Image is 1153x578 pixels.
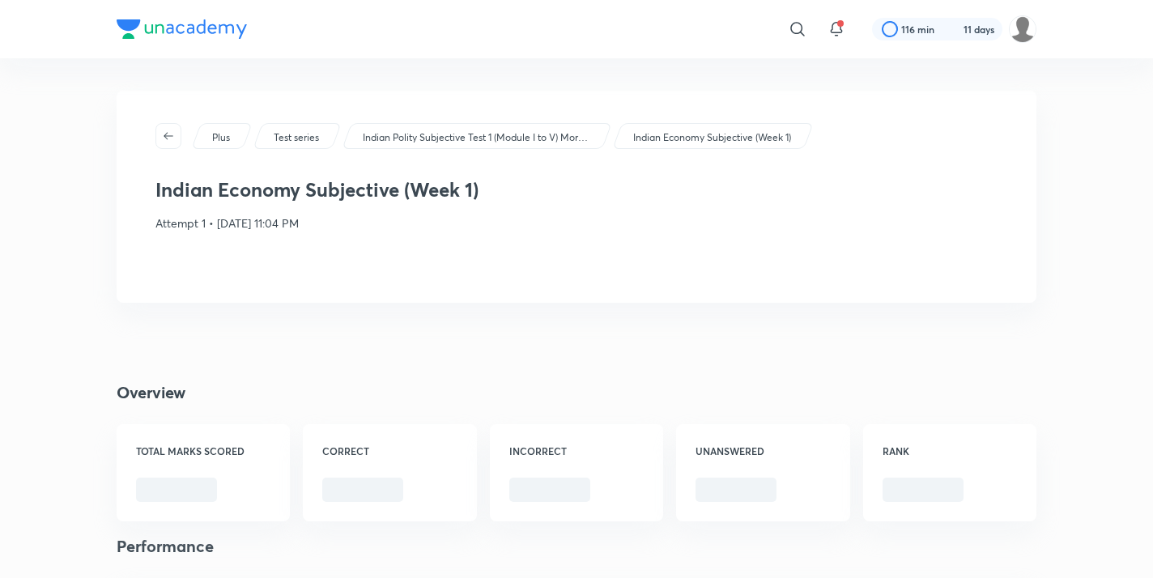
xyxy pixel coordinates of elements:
a: Test series [271,130,322,145]
h6: RANK [883,444,1017,458]
h6: TOTAL MARKS SCORED [136,444,270,458]
h6: UNANSWERED [696,444,830,458]
p: Indian Polity Subjective Test 1 (Module I to V) Morning Batch [363,130,589,145]
h6: INCORRECT [509,444,644,458]
img: streak [944,21,960,37]
p: Plus [212,130,230,145]
a: Indian Economy Subjective (Week 1) [631,130,794,145]
h4: Performance [117,534,1036,559]
img: Celina Chingmuan [1009,15,1036,43]
a: Indian Polity Subjective Test 1 (Module I to V) Morning Batch [360,130,593,145]
h3: Indian Economy Subjective (Week 1) [155,178,998,202]
img: Company Logo [117,19,247,39]
h6: CORRECT [322,444,457,458]
a: Plus [210,130,233,145]
p: Test series [274,130,319,145]
p: Indian Economy Subjective (Week 1) [633,130,791,145]
h4: Overview [117,380,1036,405]
p: Attempt 1 • [DATE] 11:04 PM [155,215,998,232]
